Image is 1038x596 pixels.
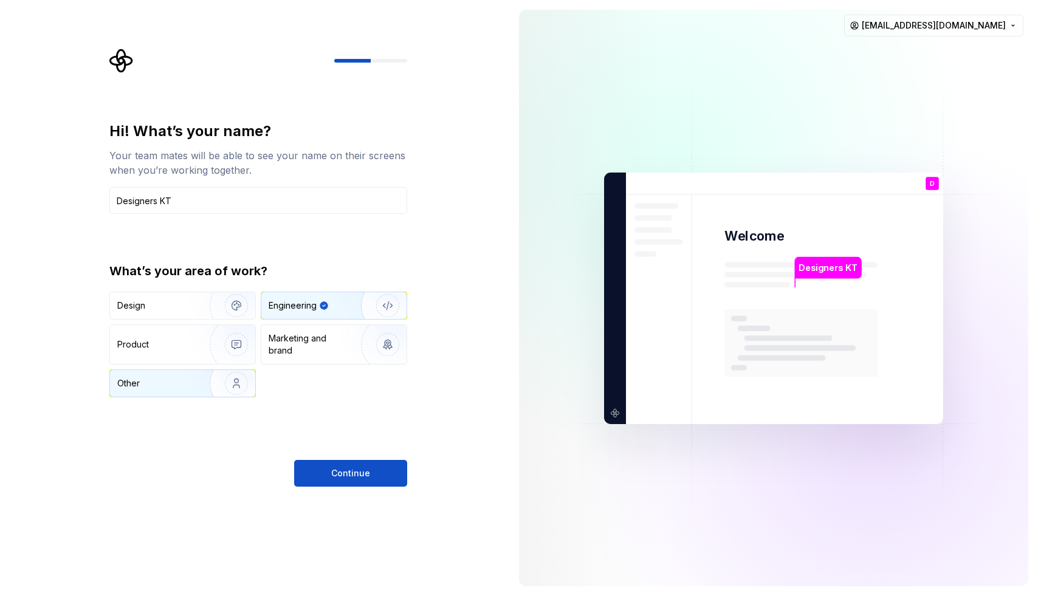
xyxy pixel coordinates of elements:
div: Design [117,300,145,312]
p: D [930,180,935,187]
button: Continue [294,460,407,487]
div: Hi! What’s your name? [109,122,407,141]
input: Han Solo [109,187,407,214]
div: Your team mates will be able to see your name on their screens when you’re working together. [109,148,407,177]
div: Other [117,377,140,389]
svg: Supernova Logo [109,49,134,73]
div: What’s your area of work? [109,262,407,279]
div: Product [117,338,149,351]
button: [EMAIL_ADDRESS][DOMAIN_NAME] [844,15,1023,36]
span: Continue [331,467,370,479]
span: [EMAIL_ADDRESS][DOMAIN_NAME] [862,19,1006,32]
div: Marketing and brand [269,332,351,357]
div: Engineering [269,300,317,312]
p: Designers KT [799,261,857,274]
p: Welcome [724,227,784,245]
